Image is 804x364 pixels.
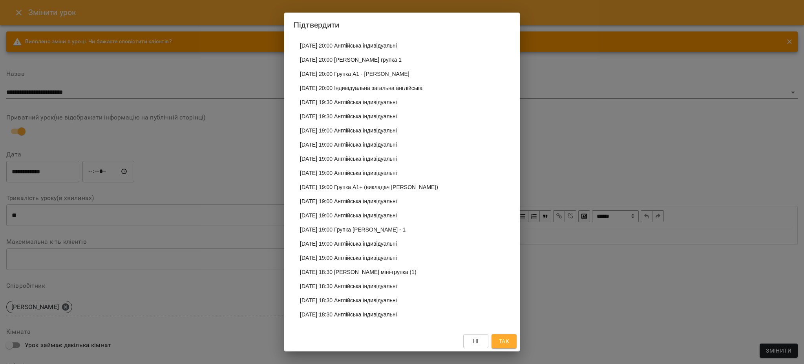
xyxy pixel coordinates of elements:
[294,39,510,53] li: [DATE] 20:00 Англійська індивідуальні
[294,265,510,279] li: [DATE] 18:30 [PERSON_NAME] міні-групка (1)
[294,180,510,194] li: [DATE] 19:00 Групка А1+ (викладач [PERSON_NAME])
[294,166,510,180] li: [DATE] 19:00 Англійська індивідуальні
[294,194,510,208] li: [DATE] 19:00 Англійська індивідуальні
[294,152,510,166] li: [DATE] 19:00 Англійська індивідуальні
[294,222,510,237] li: [DATE] 19:00 Групка [PERSON_NAME] - 1
[294,138,510,152] li: [DATE] 19:00 Англійська індивідуальні
[294,251,510,265] li: [DATE] 19:00 Англійська індивідуальні
[294,81,510,95] li: [DATE] 20:00 Індивідуальна загальна англійська
[294,95,510,109] li: [DATE] 19:30 Англійська індивідуальні
[463,334,488,348] button: Ні
[492,334,517,348] button: Так
[294,123,510,138] li: [DATE] 19:00 Англійська індивідуальні
[294,53,510,67] li: [DATE] 20:00 [PERSON_NAME] групка 1
[473,336,479,346] span: Ні
[294,293,510,307] li: [DATE] 18:30 Англійська індивідуальні
[294,237,510,251] li: [DATE] 19:00 Англійська індивідуальні
[294,67,510,81] li: [DATE] 20:00 Групка А1 - [PERSON_NAME]
[294,307,510,322] li: [DATE] 18:30 Англійська індивідуальні
[294,19,510,31] h2: Підтвердити
[294,109,510,123] li: [DATE] 19:30 Англійська індивідуальні
[294,208,510,222] li: [DATE] 19:00 Англійська індивідуальні
[294,279,510,293] li: [DATE] 18:30 Англійська індивідуальні
[499,336,509,346] span: Так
